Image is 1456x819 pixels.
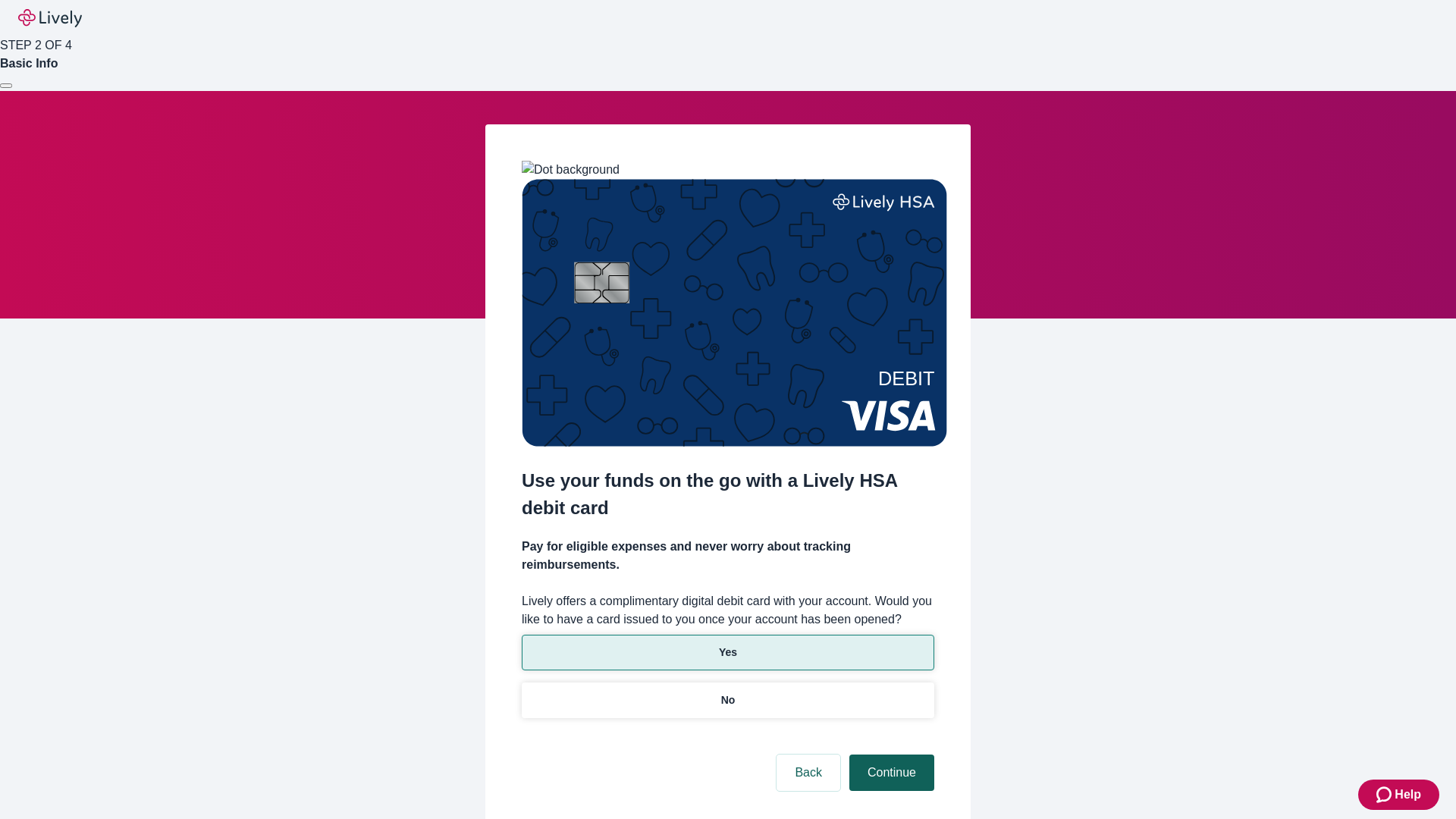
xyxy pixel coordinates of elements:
[522,467,934,522] h2: Use your funds on the go with a Lively HSA debit card
[522,635,934,670] button: Yes
[1358,780,1439,810] button: Zendesk support iconHelp
[18,9,82,27] img: Lively
[777,755,840,791] button: Back
[522,179,947,447] img: Debit card
[522,538,934,574] h4: Pay for eligible expenses and never worry about tracking reimbursements.
[522,682,934,718] button: No
[1376,786,1395,804] svg: Zendesk support icon
[1395,786,1421,804] span: Help
[522,592,934,629] label: Lively offers a complimentary digital debit card with your account. Would you like to have a card...
[719,645,737,661] p: Yes
[522,161,620,179] img: Dot background
[849,755,934,791] button: Continue
[721,692,736,708] p: No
